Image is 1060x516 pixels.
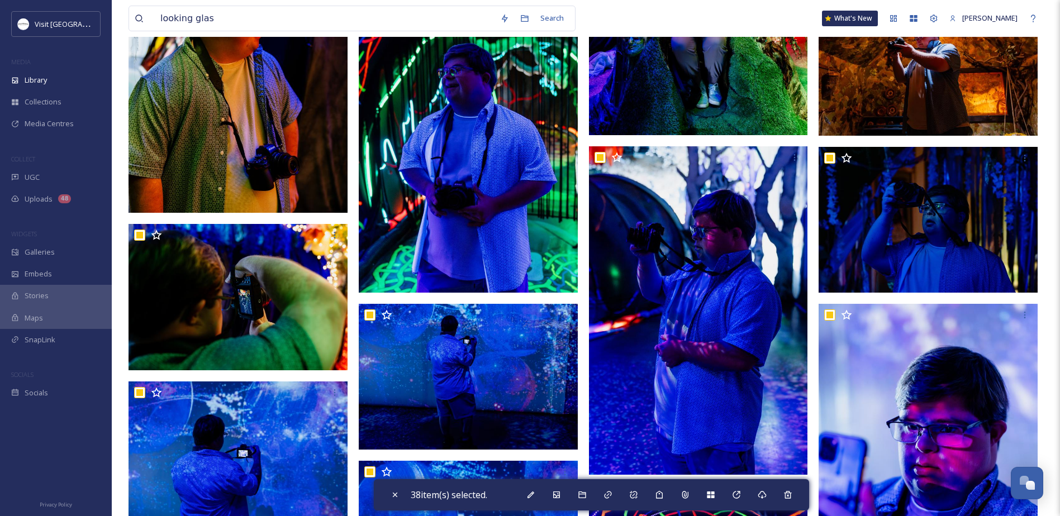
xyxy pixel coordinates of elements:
[589,146,808,475] img: DSC06920.jpg
[535,7,569,29] div: Search
[819,146,1038,293] img: DSC06880.jpg
[25,290,49,301] span: Stories
[25,194,53,204] span: Uploads
[35,18,121,29] span: Visit [GEOGRAPHIC_DATA]
[25,313,43,323] span: Maps
[58,194,71,203] div: 48
[1011,467,1043,499] button: Open Chat
[411,489,487,501] span: 38 item(s) selected.
[25,118,74,129] span: Media Centres
[25,75,47,85] span: Library
[25,247,55,257] span: Galleries
[18,18,29,30] img: Circle%20Logo.png
[40,497,72,510] a: Privacy Policy
[359,304,578,450] img: DSC06932.jpg
[25,172,40,183] span: UGC
[155,6,495,31] input: Search your library
[25,269,52,279] span: Embeds
[944,7,1023,29] a: [PERSON_NAME]
[11,155,35,163] span: COLLECT
[25,335,55,345] span: SnapLink
[129,224,348,370] img: DSC06838.jpg
[25,388,48,398] span: Socials
[11,370,34,379] span: SOCIALS
[11,58,31,66] span: MEDIA
[25,97,61,107] span: Collections
[962,13,1018,23] span: [PERSON_NAME]
[11,230,37,238] span: WIDGETS
[822,11,878,26] a: What's New
[40,501,72,508] span: Privacy Policy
